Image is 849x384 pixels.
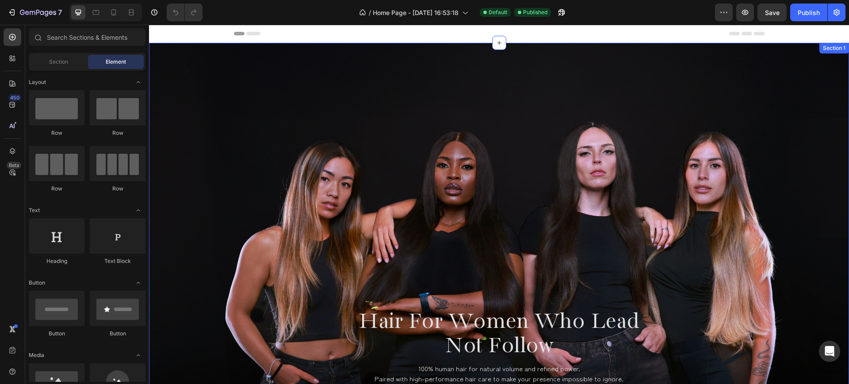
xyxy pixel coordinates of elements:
span: Published [523,8,547,16]
div: Row [90,185,145,193]
span: Element [106,58,126,66]
input: Search Sections & Elements [29,28,145,46]
p: 100% human hair for natural volume and refined power. Paired with high-performance hair care to m... [181,339,520,359]
div: Heading [29,257,84,265]
div: Open Intercom Messenger [819,341,840,362]
button: 7 [4,4,66,21]
span: Toggle open [131,75,145,89]
div: Button [90,330,145,338]
div: Publish [798,8,820,17]
span: Section [49,58,68,66]
span: Toggle open [131,203,145,217]
span: Home Page - [DATE] 16:53:18 [373,8,459,17]
div: Row [29,129,84,137]
iframe: Design area [149,25,849,384]
span: Media [29,351,44,359]
span: Default [489,8,507,16]
div: Section 1 [672,19,698,27]
div: Text Block [90,257,145,265]
div: Row [90,129,145,137]
span: / [369,8,371,17]
div: Beta [7,162,21,169]
button: Save [757,4,787,21]
span: Button [29,279,45,287]
button: Publish [790,4,827,21]
span: Text [29,206,40,214]
span: Toggle open [131,348,145,362]
span: Toggle open [131,276,145,290]
div: Button [29,330,84,338]
div: Row [29,185,84,193]
p: 7 [58,7,62,18]
span: Layout [29,78,46,86]
h2: Hair For Women Who Lead Not Follow [180,284,520,335]
span: Save [765,9,780,16]
div: 450 [8,94,21,101]
div: Undo/Redo [167,4,203,21]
